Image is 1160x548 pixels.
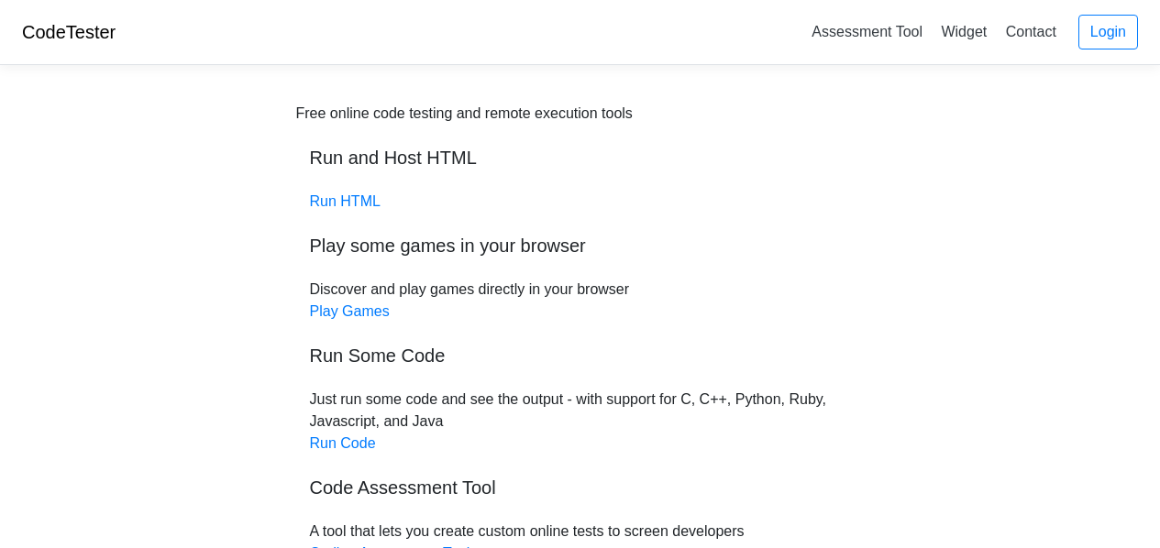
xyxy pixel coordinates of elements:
h5: Run and Host HTML [310,147,851,169]
a: Login [1078,15,1138,49]
a: Assessment Tool [804,16,930,47]
a: Run HTML [310,193,381,209]
h5: Run Some Code [310,345,851,367]
a: Run Code [310,435,376,451]
a: Widget [934,16,994,47]
div: Free online code testing and remote execution tools [296,103,633,125]
a: Play Games [310,303,390,319]
h5: Code Assessment Tool [310,477,851,499]
a: CodeTester [22,22,116,42]
a: Contact [999,16,1064,47]
h5: Play some games in your browser [310,235,851,257]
